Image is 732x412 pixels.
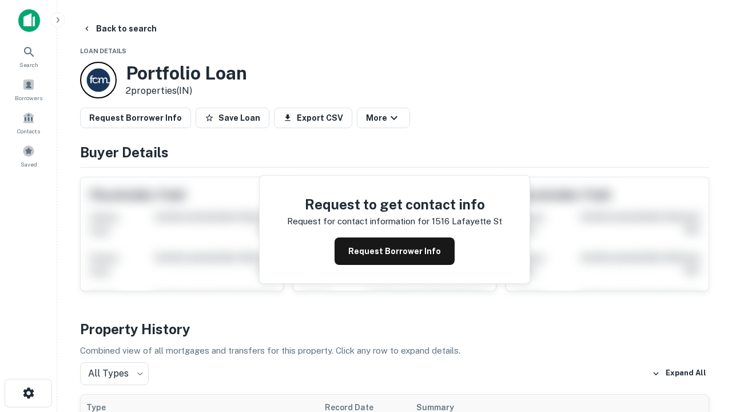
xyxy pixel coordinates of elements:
button: Export CSV [274,108,352,128]
h3: Portfolio Loan [126,62,247,84]
p: 1516 lafayette st [432,215,502,228]
p: 2 properties (IN) [126,84,247,98]
button: Back to search [78,18,161,39]
a: Search [3,41,54,72]
span: Saved [21,160,37,169]
span: Loan Details [80,47,126,54]
img: capitalize-icon.png [18,9,40,32]
h4: Buyer Details [80,142,709,163]
div: All Types [80,362,149,385]
span: Borrowers [15,93,42,102]
h4: Property History [80,319,709,339]
a: Contacts [3,107,54,138]
p: Request for contact information for [287,215,429,228]
h4: Request to get contact info [287,194,502,215]
p: Combined view of all mortgages and transfers for this property. Click any row to expand details. [80,344,709,358]
span: Contacts [17,126,40,136]
button: Request Borrower Info [335,237,455,265]
button: Expand All [649,365,709,382]
button: Request Borrower Info [80,108,191,128]
a: Saved [3,140,54,171]
span: Search [19,60,38,69]
iframe: Chat Widget [675,320,732,375]
button: Save Loan [196,108,269,128]
a: Borrowers [3,74,54,105]
button: More [357,108,410,128]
